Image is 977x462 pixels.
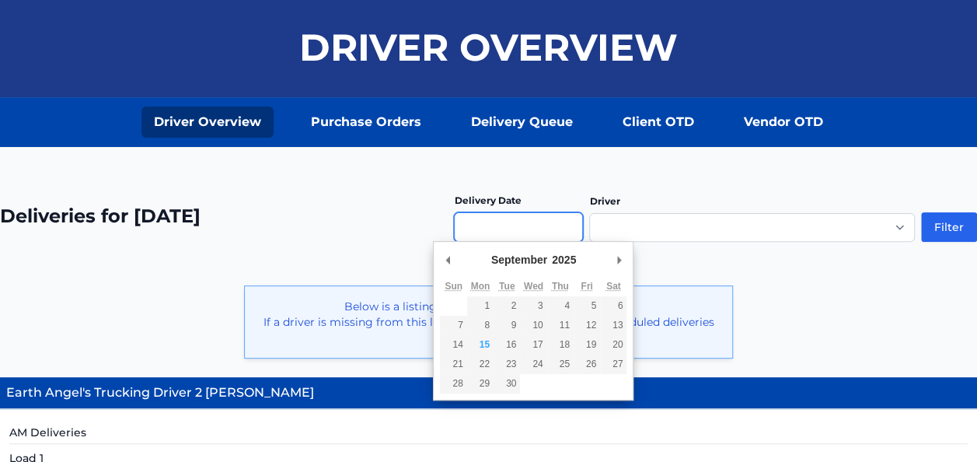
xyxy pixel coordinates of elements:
a: Vendor OTD [731,107,836,138]
button: 7 [440,316,466,335]
abbr: Sunday [445,281,462,292]
div: September [489,248,550,271]
button: 29 [467,374,494,394]
button: 13 [600,316,626,335]
input: Use the arrow keys to pick a date [454,212,583,242]
a: Client OTD [610,107,707,138]
abbr: Thursday [552,281,569,292]
button: 1 [467,296,494,316]
button: 14 [440,335,466,355]
button: 8 [467,316,494,335]
button: 2 [494,296,520,316]
button: 9 [494,316,520,335]
button: Previous Month [440,248,455,271]
label: Delivery Date [454,194,521,206]
div: 2025 [550,248,578,271]
button: 23 [494,355,520,374]
button: 25 [547,355,574,374]
a: Driver Overview [141,107,274,138]
button: 17 [520,335,546,355]
button: 22 [467,355,494,374]
p: Below is a listing of drivers with deliveries for [DATE]. If a driver is missing from this list -... [257,299,720,345]
button: 20 [600,335,626,355]
button: Next Month [611,248,626,271]
abbr: Saturday [606,281,621,292]
button: 18 [547,335,574,355]
button: 5 [574,296,600,316]
a: Delivery Queue [459,107,585,138]
button: 19 [574,335,600,355]
label: Driver [589,195,619,207]
button: 15 [467,335,494,355]
abbr: Wednesday [524,281,543,292]
button: 24 [520,355,546,374]
button: 6 [600,296,626,316]
h1: Driver Overview [299,29,678,66]
button: 30 [494,374,520,394]
button: 26 [574,355,600,374]
button: 27 [600,355,626,374]
button: 12 [574,316,600,335]
h5: AM Deliveries [9,425,968,444]
button: Filter [921,212,977,242]
abbr: Friday [581,281,592,292]
button: 21 [440,355,466,374]
button: 4 [547,296,574,316]
button: 10 [520,316,546,335]
button: 3 [520,296,546,316]
abbr: Monday [471,281,490,292]
button: 16 [494,335,520,355]
a: Purchase Orders [298,107,434,138]
button: 28 [440,374,466,394]
button: 11 [547,316,574,335]
abbr: Tuesday [499,281,515,292]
